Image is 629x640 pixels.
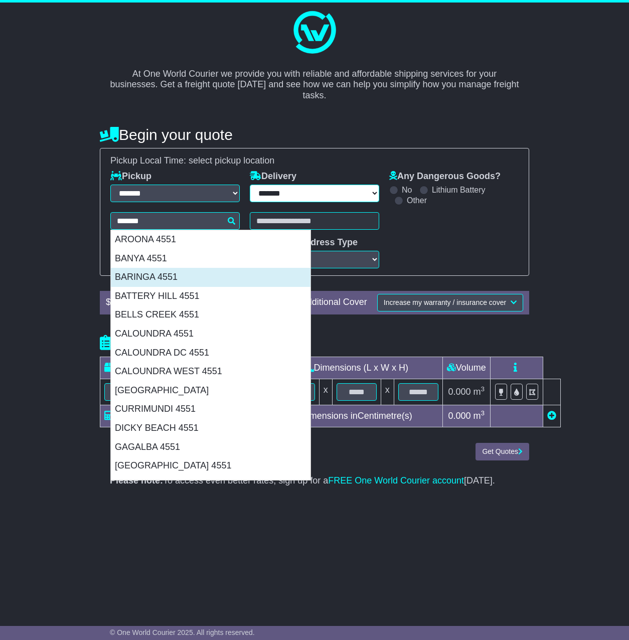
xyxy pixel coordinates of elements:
div: CALOUNDRA 4551 [111,325,310,344]
sup: 3 [481,409,485,417]
td: Volume [442,357,490,379]
h4: Package details | [100,335,226,351]
a: FREE One World Courier account [328,475,464,486]
div: [GEOGRAPHIC_DATA] 4551 [111,456,310,475]
p: At One World Courier we provide you with reliable and affordable shipping services for your busin... [110,58,519,101]
span: 0.000 [448,411,470,421]
label: Other [407,196,427,205]
div: CALOUNDRA WEST 4551 [111,362,310,381]
div: BANYA 4551 [111,249,310,268]
div: [GEOGRAPHIC_DATA] [111,381,310,400]
p: To access even better rates, sign up for a [DATE]. [110,475,519,487]
label: No [402,185,412,195]
div: Additional Cover [296,297,372,308]
td: Dimensions (L x W x H) [270,357,442,379]
span: Increase my warranty / insurance cover [384,298,506,306]
div: BELLS CREEK 4551 [111,305,310,325]
span: © One World Courier 2025. All rights reserved. [110,628,255,636]
div: CURRIMUNDI 4551 [111,400,310,419]
div: BARINGA 4551 [111,268,310,287]
label: Lithium Battery [432,185,486,195]
label: Pickup [110,171,151,182]
strong: Please note: [110,475,163,486]
label: Any Dangerous Goods? [389,171,501,182]
span: select pickup location [189,155,274,166]
div: Pickup Local Time: [105,155,524,167]
td: Dimensions in Centimetre(s) [270,405,442,427]
div: BATTERY HILL 4551 [111,287,310,306]
img: One World Courier Logo - great freight rates [289,8,340,58]
div: [GEOGRAPHIC_DATA] 4551 [111,475,310,495]
td: Type [100,357,184,379]
div: $ FreightSafe warranty included [101,297,296,308]
button: Increase my warranty / insurance cover [377,294,523,311]
div: CALOUNDRA DC 4551 [111,344,310,363]
button: Get Quotes [476,443,529,460]
td: Total [100,405,184,427]
a: Add new item [547,411,556,421]
span: 0.000 [448,387,470,397]
label: Delivery [250,171,296,182]
div: GAGALBA 4551 [111,438,310,457]
td: x [381,379,394,405]
sup: 3 [481,385,485,393]
h4: Begin your quote [100,126,529,143]
span: m [474,411,485,421]
span: m [474,387,485,397]
td: x [319,379,332,405]
div: AROONA 4551 [111,230,310,249]
div: DICKY BEACH 4551 [111,419,310,438]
